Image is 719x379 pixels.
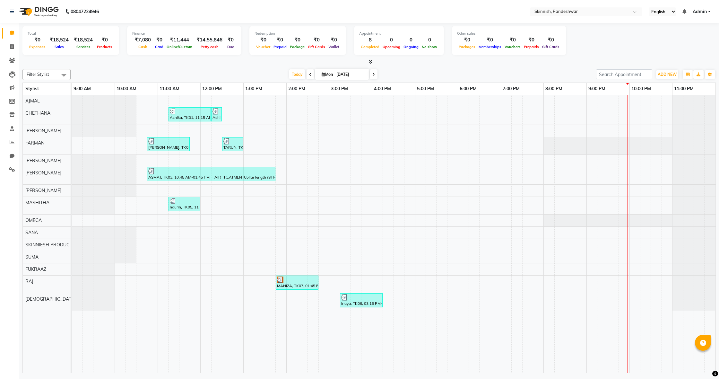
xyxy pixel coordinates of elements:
div: naurin, TK05, 11:15 AM-12:00 PM, CUT & STYLINGClassic Haircut [169,198,200,210]
div: ₹18,524 [47,36,71,44]
span: Prepaids [522,45,541,49]
a: 11:00 AM [158,84,181,93]
div: ₹0 [95,36,114,44]
span: RAJ [25,278,33,284]
div: ₹7,080 [132,36,153,44]
span: Package [288,45,306,49]
span: Vouchers [503,45,522,49]
span: [PERSON_NAME] [25,170,61,176]
div: Ashika, TK01, 11:15 AM-12:15 PM, Advanced Facial TherapyHydra Facial [169,108,210,120]
span: Services [75,45,92,49]
b: 08047224946 [71,3,99,21]
a: 7:00 PM [501,84,521,93]
span: MASHITHA [25,200,49,206]
a: 10:00 PM [630,84,653,93]
div: MANIZA, TK07, 01:45 PM-02:45 PM, PedicureDELUXE [276,277,318,289]
a: 5:00 PM [415,84,436,93]
span: Completed [359,45,381,49]
div: inaya, TK06, 03:15 PM-04:15 PM, CUT & STYLINGAdvanced haircut [341,294,382,306]
span: No show [420,45,439,49]
span: Memberships [477,45,503,49]
div: ₹0 [272,36,288,44]
iframe: chat widget [692,353,713,373]
span: FARMAN [25,140,44,146]
span: Mon [320,72,334,77]
a: 11:00 PM [672,84,695,93]
span: Prepaid [272,45,288,49]
div: 8 [359,36,381,44]
span: Card [153,45,165,49]
span: Stylist [25,86,39,92]
a: 2:00 PM [287,84,307,93]
div: Ashika, TK01, 12:15 PM-12:30 PM, Eyebrows [212,108,221,120]
button: ADD NEW [656,70,678,79]
span: SKINNIESH PRODUCTS [25,242,75,248]
div: ₹0 [288,36,306,44]
div: ₹0 [225,36,236,44]
div: ASMAT, TK03, 10:45 AM-01:45 PM, HAIR TREATMENTCollar length (STRAIGHTENING) [148,168,275,180]
span: Upcoming [381,45,402,49]
input: Search Appointment [596,69,652,79]
span: FUKRAAZ [25,266,46,272]
div: ₹0 [255,36,272,44]
div: 0 [381,36,402,44]
span: Products [95,45,114,49]
span: OMEGA [25,217,42,223]
div: 0 [420,36,439,44]
div: 0 [402,36,420,44]
span: Petty cash [199,45,220,49]
span: [DEMOGRAPHIC_DATA] [25,296,75,302]
div: Other sales [457,31,561,36]
a: 4:00 PM [372,84,393,93]
div: ₹0 [503,36,522,44]
div: Finance [132,31,236,36]
div: ₹0 [327,36,341,44]
span: SUMA [25,254,39,260]
div: TARUN, TK04, 12:30 PM-01:00 PM, HAIRCUT & STYLINGClassic Haircut [223,138,243,150]
div: ₹0 [541,36,561,44]
div: ₹0 [153,36,165,44]
span: Wallet [327,45,341,49]
a: 8:00 PM [544,84,564,93]
span: Voucher [255,45,272,49]
div: ₹18,524 [71,36,95,44]
div: ₹0 [522,36,541,44]
a: 6:00 PM [458,84,478,93]
span: Cash [137,45,149,49]
span: Online/Custom [165,45,194,49]
span: Sales [53,45,65,49]
div: ₹0 [28,36,47,44]
span: Admin [693,8,707,15]
span: Today [289,69,305,79]
span: Ongoing [402,45,420,49]
span: [PERSON_NAME] [25,188,61,193]
span: [PERSON_NAME] [25,128,61,134]
input: 2025-09-01 [334,70,367,79]
a: 1:00 PM [244,84,264,93]
div: ₹14,55,846 [194,36,225,44]
a: 3:00 PM [329,84,350,93]
img: logo [16,3,60,21]
div: Total [28,31,114,36]
a: 9:00 PM [587,84,607,93]
span: [PERSON_NAME] [25,158,61,163]
a: 10:00 AM [115,84,138,93]
span: CHETHANA [25,110,50,116]
div: ₹11,444 [165,36,194,44]
span: SANA [25,230,38,235]
div: ₹0 [306,36,327,44]
span: Gift Cards [306,45,327,49]
span: Packages [457,45,477,49]
div: ₹0 [477,36,503,44]
span: AJMAL [25,98,40,104]
span: Due [226,45,236,49]
div: Appointment [359,31,439,36]
span: Filter Stylist [27,72,49,77]
span: Expenses [28,45,47,49]
div: ₹0 [457,36,477,44]
div: Redemption [255,31,341,36]
a: 9:00 AM [72,84,92,93]
a: 12:00 PM [201,84,223,93]
span: Gift Cards [541,45,561,49]
div: [PERSON_NAME], TK02, 10:45 AM-11:45 AM, Advanced Facial TherapyHydra Facial [148,138,189,150]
